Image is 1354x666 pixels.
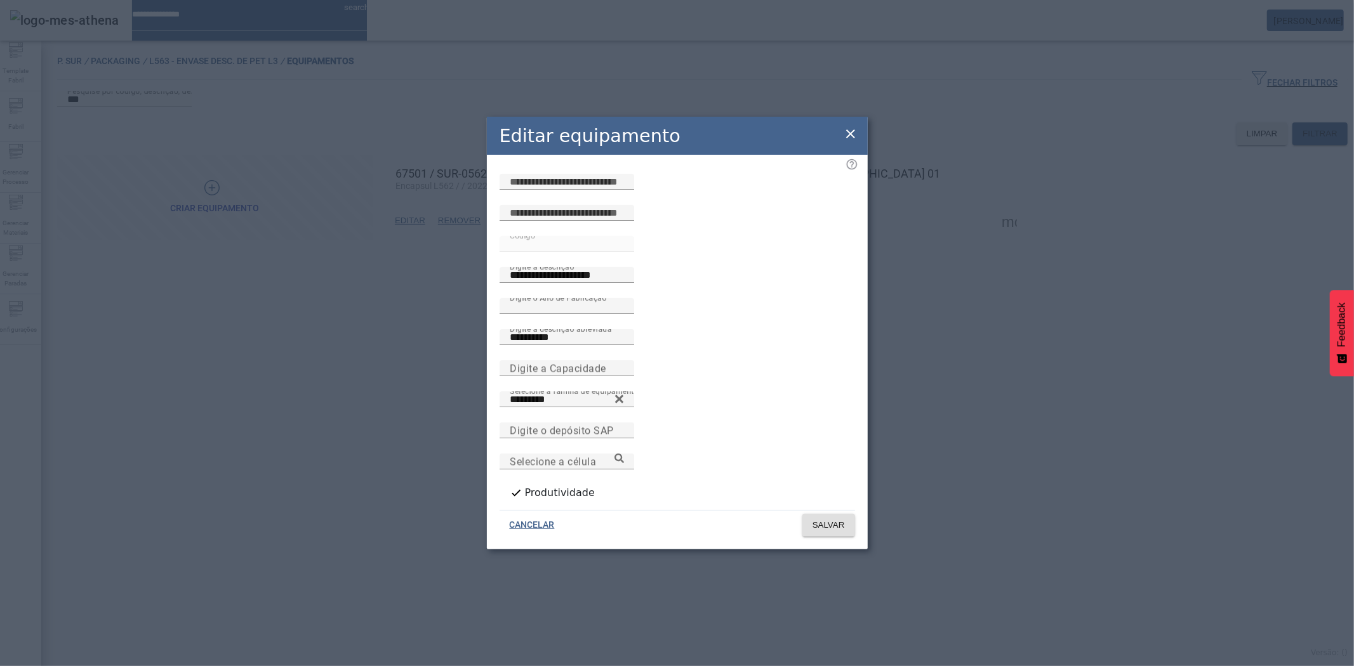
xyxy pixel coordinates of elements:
mat-label: Digite o depósito SAP [510,424,614,436]
mat-label: Código [510,232,535,240]
button: Feedback - Mostrar pesquisa [1330,290,1354,376]
h2: Editar equipamento [500,122,681,150]
mat-label: Selecione a célula [510,455,596,467]
mat-label: Selecione a família de equipamento [510,387,639,396]
span: CANCELAR [510,519,555,532]
input: Number [510,392,624,407]
button: SALVAR [802,514,855,537]
span: SALVAR [813,519,845,532]
input: Number [510,454,624,469]
mat-label: Digite a descrição [510,263,574,271]
button: CANCELAR [500,514,565,537]
mat-label: Digite a descrição abreviada [510,325,612,334]
label: Produtividade [522,485,595,500]
mat-label: Digite a Capacidade [510,362,606,374]
span: Feedback [1336,303,1348,347]
mat-label: Digite o Ano de Fabricação [510,294,606,303]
